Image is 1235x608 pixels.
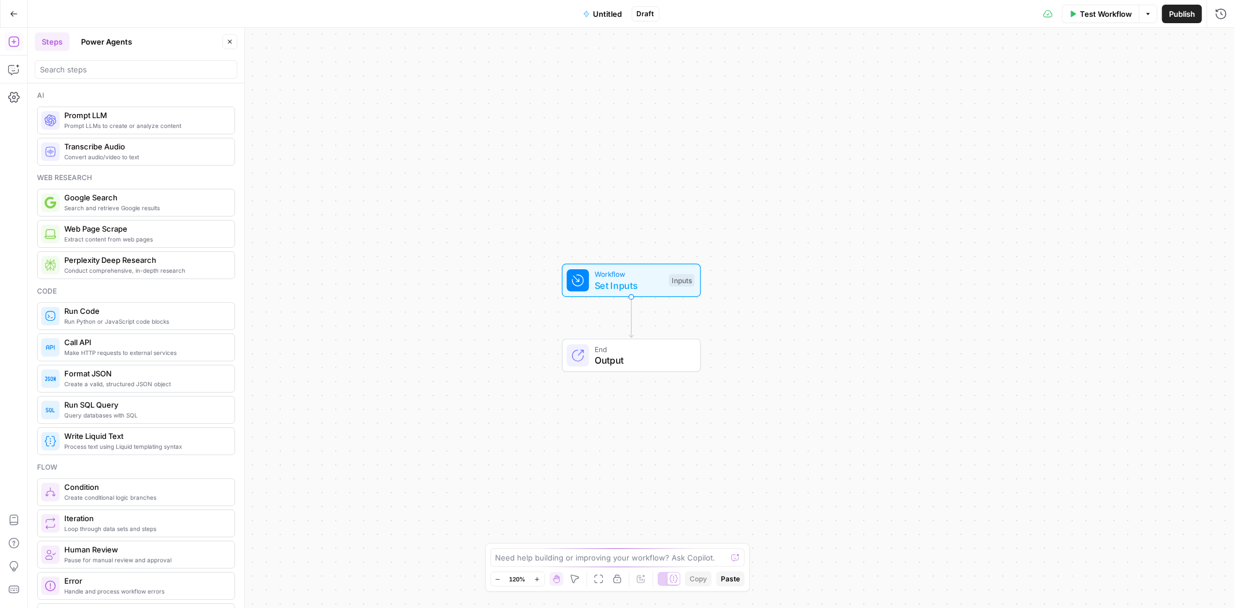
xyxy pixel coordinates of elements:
[64,379,225,389] span: Create a valid, structured JSON object
[637,9,654,19] span: Draft
[669,274,694,287] div: Inputs
[64,266,225,275] span: Conduct comprehensive, in-depth research
[37,173,235,183] div: Web research
[1080,8,1132,20] span: Test Workflow
[64,411,225,420] span: Query databases with SQL
[690,574,707,584] span: Copy
[64,141,225,152] span: Transcribe Audio
[64,512,225,524] span: Iteration
[64,544,225,555] span: Human Review
[37,462,235,473] div: Flow
[64,348,225,357] span: Make HTTP requests to external services
[595,343,689,354] span: End
[64,555,225,565] span: Pause for manual review and approval
[35,32,69,51] button: Steps
[524,339,739,372] div: EndOutput
[37,90,235,101] div: Ai
[64,430,225,442] span: Write Liquid Text
[629,297,633,337] g: Edge from start to end
[64,203,225,213] span: Search and retrieve Google results
[1169,8,1195,20] span: Publish
[64,235,225,244] span: Extract content from web pages
[64,587,225,596] span: Handle and process workflow errors
[1062,5,1139,23] button: Test Workflow
[64,109,225,121] span: Prompt LLM
[64,254,225,266] span: Perplexity Deep Research
[64,336,225,348] span: Call API
[593,8,622,20] span: Untitled
[716,572,745,587] button: Paste
[721,574,740,584] span: Paste
[40,64,232,75] input: Search steps
[64,152,225,162] span: Convert audio/video to text
[64,575,225,587] span: Error
[64,493,225,502] span: Create conditional logic branches
[595,269,664,280] span: Workflow
[64,481,225,493] span: Condition
[64,192,225,203] span: Google Search
[1162,5,1202,23] button: Publish
[37,286,235,296] div: Code
[64,442,225,451] span: Process text using Liquid templating syntax
[74,32,139,51] button: Power Agents
[64,399,225,411] span: Run SQL Query
[576,5,629,23] button: Untitled
[595,353,689,367] span: Output
[64,524,225,533] span: Loop through data sets and steps
[524,263,739,297] div: WorkflowSet InputsInputs
[685,572,712,587] button: Copy
[64,223,225,235] span: Web Page Scrape
[64,317,225,326] span: Run Python or JavaScript code blocks
[64,121,225,130] span: Prompt LLMs to create or analyze content
[510,574,526,584] span: 120%
[64,368,225,379] span: Format JSON
[64,305,225,317] span: Run Code
[595,279,664,292] span: Set Inputs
